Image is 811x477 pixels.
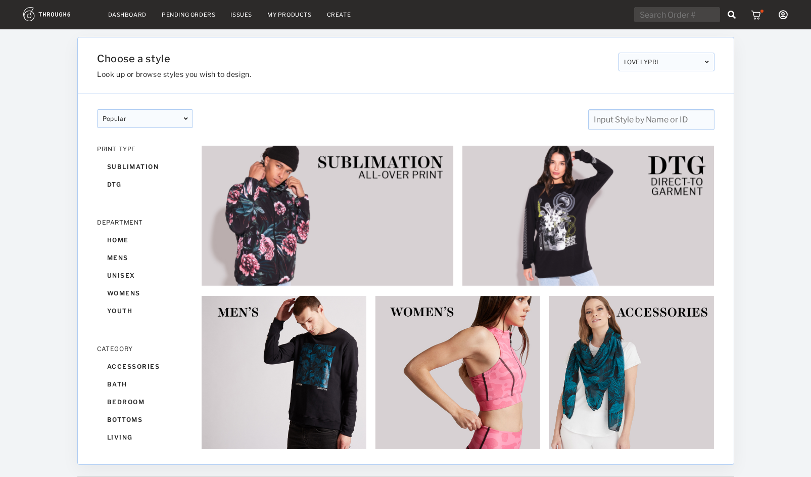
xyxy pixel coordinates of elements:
[97,249,193,267] div: mens
[462,145,714,286] img: 2e253fe2-a06e-4c8d-8f72-5695abdd75b9.jpg
[618,53,714,71] div: LOVELYPRI
[97,375,193,393] div: bath
[97,53,610,65] h1: Choose a style
[634,7,720,22] input: Search Order #
[97,284,193,302] div: womens
[201,295,367,461] img: 0ffe952d-58dc-476c-8a0e-7eab160e7a7d.jpg
[97,446,193,464] div: outerwear
[162,11,215,18] a: Pending Orders
[97,219,193,226] div: DEPARTMENT
[97,145,193,153] div: PRINT TYPE
[97,231,193,249] div: home
[327,11,351,18] a: Create
[201,145,454,286] img: 6ec95eaf-68e2-44b2-82ac-2cbc46e75c33.jpg
[23,7,93,21] img: logo.1c10ca64.svg
[97,70,610,78] h3: Look up or browse styles you wish to design.
[267,11,312,18] a: My Products
[97,176,193,193] div: dtg
[97,158,193,176] div: sublimation
[97,109,193,128] div: popular
[97,428,193,446] div: living
[588,109,714,130] input: Input Style by Name or ID
[97,358,193,375] div: accessories
[97,393,193,411] div: bedroom
[97,411,193,428] div: bottoms
[549,295,714,461] img: 1a4a84dd-fa74-4cbf-a7e7-fd3c0281d19c.jpg
[97,345,193,353] div: CATEGORY
[97,267,193,284] div: unisex
[230,11,252,18] a: Issues
[375,295,541,461] img: b885dc43-4427-4fb9-87dd-0f776fe79185.jpg
[751,10,764,20] img: icon_cart_red_dot.b92b630d.svg
[97,302,193,320] div: youth
[108,11,147,18] a: Dashboard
